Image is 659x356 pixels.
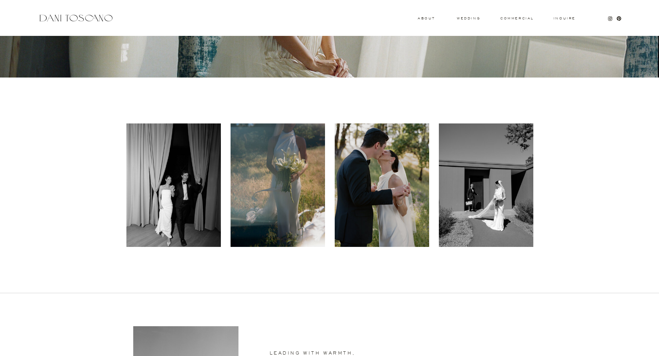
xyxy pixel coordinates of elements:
a: commercial [500,17,533,20]
a: wedding [457,17,480,19]
a: About [418,17,433,19]
a: Inquire [553,17,576,20]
